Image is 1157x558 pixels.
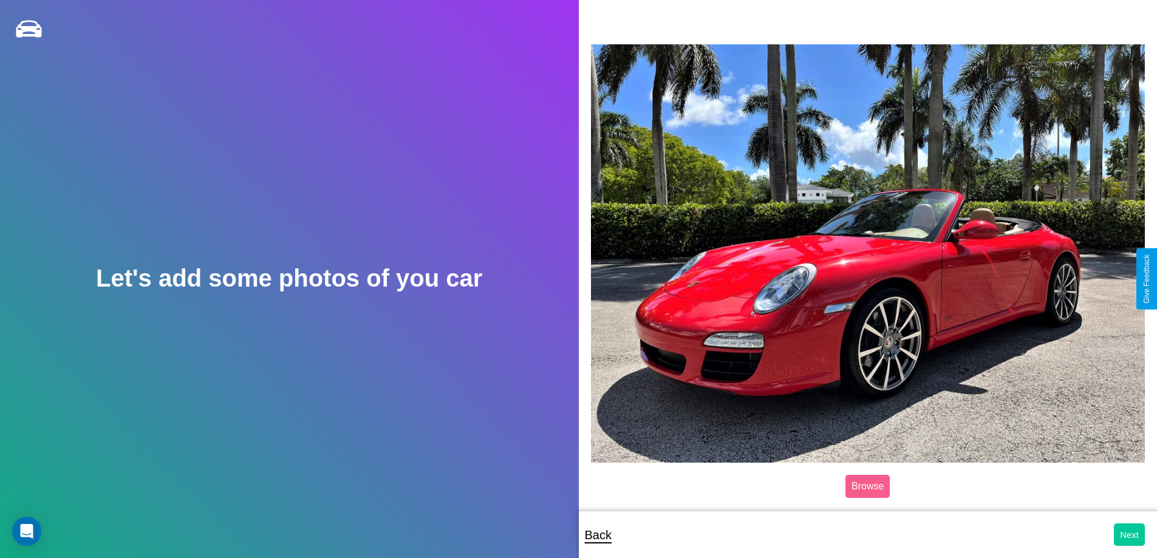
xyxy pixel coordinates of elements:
[12,517,41,546] div: Open Intercom Messenger
[845,475,890,498] label: Browse
[585,524,612,546] p: Back
[591,44,1145,462] img: posted
[1114,523,1145,546] button: Next
[1142,254,1151,304] div: Give Feedback
[96,265,482,292] h2: Let's add some photos of you car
